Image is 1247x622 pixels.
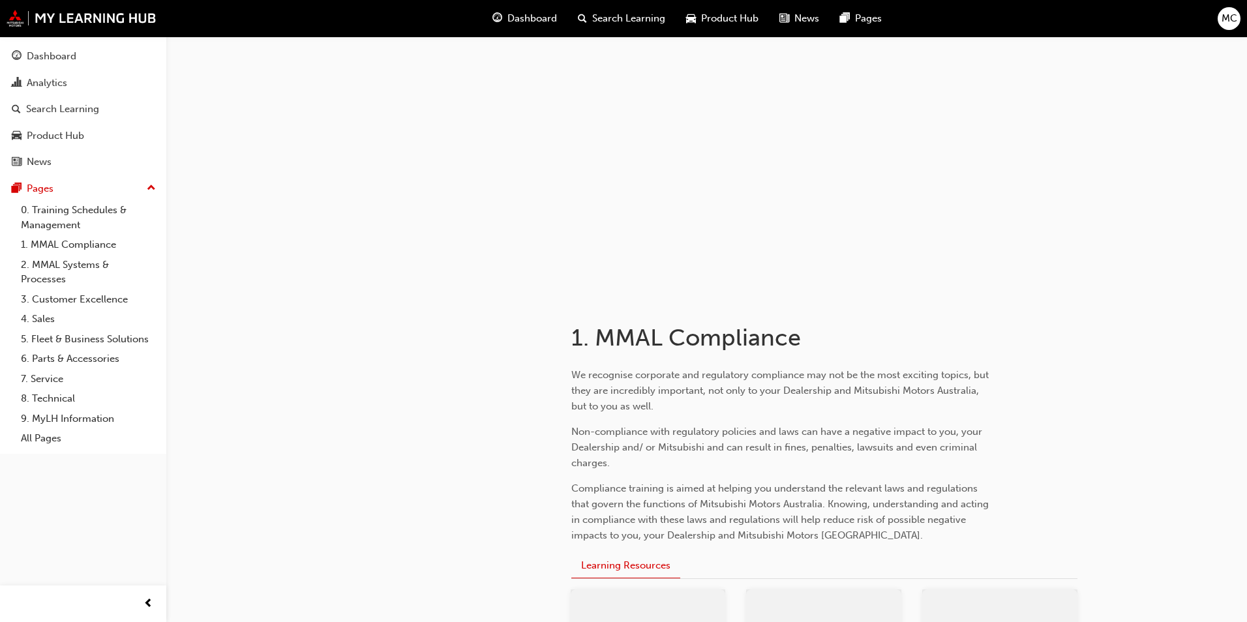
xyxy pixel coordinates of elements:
a: 3. Customer Excellence [16,289,161,310]
span: Non-compliance with regulatory policies and laws can have a negative impact to you, your Dealersh... [571,426,985,469]
a: guage-iconDashboard [482,5,567,32]
span: pages-icon [12,183,22,195]
span: car-icon [12,130,22,142]
span: search-icon [12,104,21,115]
a: Product Hub [5,124,161,148]
span: We recognise corporate and regulatory compliance may not be the most exciting topics, but they ar... [571,369,991,412]
span: News [794,11,819,26]
span: guage-icon [492,10,502,27]
a: 4. Sales [16,309,161,329]
span: car-icon [686,10,696,27]
span: pages-icon [840,10,850,27]
a: Dashboard [5,44,161,68]
a: 1. MMAL Compliance [16,235,161,255]
a: Analytics [5,71,161,95]
span: MC [1222,11,1237,26]
span: Dashboard [507,11,557,26]
a: 0. Training Schedules & Management [16,200,161,235]
button: Pages [5,177,161,201]
div: Pages [27,181,53,196]
a: 7. Service [16,369,161,389]
span: guage-icon [12,51,22,63]
button: Learning Resources [571,553,680,578]
span: up-icon [147,180,156,197]
a: 5. Fleet & Business Solutions [16,329,161,349]
div: Dashboard [27,49,76,64]
span: chart-icon [12,78,22,89]
button: MC [1218,7,1240,30]
span: Search Learning [592,11,665,26]
span: Product Hub [701,11,759,26]
a: Search Learning [5,97,161,121]
span: Compliance training is aimed at helping you understand the relevant laws and regulations that gov... [571,482,991,541]
span: news-icon [12,156,22,168]
img: mmal [7,10,157,27]
a: car-iconProduct Hub [676,5,769,32]
a: news-iconNews [769,5,830,32]
span: search-icon [578,10,587,27]
a: pages-iconPages [830,5,892,32]
div: Search Learning [26,102,99,117]
a: All Pages [16,428,161,449]
span: news-icon [779,10,789,27]
a: 9. MyLH Information [16,409,161,429]
button: DashboardAnalyticsSearch LearningProduct HubNews [5,42,161,177]
a: News [5,150,161,174]
div: News [27,155,52,170]
a: 2. MMAL Systems & Processes [16,255,161,289]
a: search-iconSearch Learning [567,5,676,32]
div: Product Hub [27,128,84,143]
span: Pages [855,11,882,26]
h1: 1. MMAL Compliance [571,323,999,352]
span: prev-icon [143,596,153,612]
div: Analytics [27,76,67,91]
a: 8. Technical [16,389,161,409]
a: 6. Parts & Accessories [16,349,161,369]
